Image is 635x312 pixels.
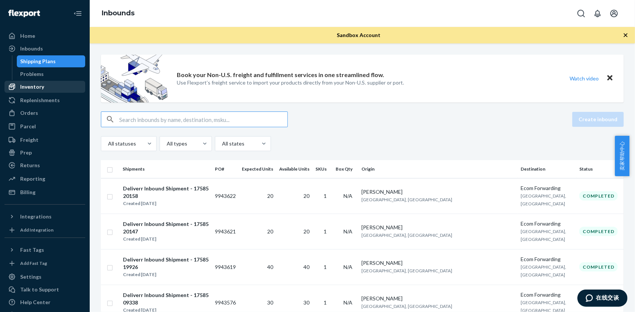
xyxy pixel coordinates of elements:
[20,32,35,40] div: Home
[212,178,239,214] td: 9943622
[20,83,44,91] div: Inventory
[20,286,59,293] div: Talk to Support
[579,191,618,201] div: Completed
[20,149,32,156] div: Prep
[324,228,327,235] span: 1
[119,112,287,127] input: Search inbounds by name, destination, msku...
[576,160,624,178] th: Status
[574,6,589,21] button: Open Search Box
[303,299,309,306] span: 30
[8,10,40,17] img: Flexport logo
[607,6,622,21] button: Open account menu
[361,224,515,231] div: [PERSON_NAME]
[102,9,135,17] a: Inbounds
[123,220,209,235] div: Deliverr Inbound Shipment - 1758520147
[20,213,52,220] div: Integrations
[361,197,452,202] span: [GEOGRAPHIC_DATA], [GEOGRAPHIC_DATA]
[221,140,222,147] input: All states
[4,186,85,198] a: Billing
[4,120,85,132] a: Parcel
[521,184,573,192] div: Ecom Forwarding
[565,73,604,84] button: Watch video
[17,68,86,80] a: Problems
[267,264,273,270] span: 40
[358,160,518,178] th: Origin
[20,246,44,254] div: Fast Tags
[4,43,85,55] a: Inbounds
[590,6,605,21] button: Open notifications
[521,256,573,263] div: Ecom Forwarding
[521,220,573,227] div: Ecom Forwarding
[123,271,209,278] div: Created [DATE]
[577,290,628,308] iframe: 打开一个小组件，您可以在其中与我们的一个专员进行在线交谈
[20,273,41,281] div: Settings
[605,73,615,84] button: Close
[4,94,85,106] a: Replenishments
[20,162,40,169] div: Returns
[20,175,45,183] div: Reporting
[303,193,309,199] span: 20
[361,303,452,309] span: [GEOGRAPHIC_DATA], [GEOGRAPHIC_DATA]
[20,189,36,196] div: Billing
[96,3,141,24] ol: breadcrumbs
[212,160,239,178] th: PO#
[267,193,273,199] span: 20
[521,291,573,299] div: Ecom Forwarding
[343,264,352,270] span: N/A
[343,299,352,306] span: N/A
[4,107,85,119] a: Orders
[20,299,50,306] div: Help Center
[20,97,60,104] div: Replenishments
[107,140,108,147] input: All statuses
[4,134,85,146] a: Freight
[312,160,333,178] th: SKUs
[361,188,515,196] div: [PERSON_NAME]
[333,160,358,178] th: Box Qty
[521,193,566,207] span: [GEOGRAPHIC_DATA], [GEOGRAPHIC_DATA]
[123,256,209,271] div: Deliverr Inbound Shipment - 1758519926
[120,160,212,178] th: Shipments
[4,271,85,283] a: Settings
[361,259,515,267] div: [PERSON_NAME]
[579,227,618,236] div: Completed
[324,299,327,306] span: 1
[267,228,273,235] span: 20
[361,268,452,273] span: [GEOGRAPHIC_DATA], [GEOGRAPHIC_DATA]
[324,193,327,199] span: 1
[70,6,85,21] button: Close Navigation
[4,226,85,235] a: Add Integration
[4,147,85,159] a: Prep
[518,160,576,178] th: Destination
[177,71,385,79] p: Book your Non-U.S. freight and fulfillment services in one streamlined flow.
[4,159,85,171] a: Returns
[324,264,327,270] span: 1
[361,295,515,302] div: [PERSON_NAME]
[20,45,43,52] div: Inbounds
[4,30,85,42] a: Home
[123,185,209,200] div: Deliverr Inbound Shipment - 1758520158
[20,136,38,144] div: Freight
[615,136,629,176] button: 卖家帮助中心
[521,264,566,278] span: [GEOGRAPHIC_DATA], [GEOGRAPHIC_DATA]
[123,291,209,306] div: Deliverr Inbound Shipment - 1758509338
[212,249,239,285] td: 9943619
[17,55,86,67] a: Shipping Plans
[4,244,85,256] button: Fast Tags
[123,200,209,207] div: Created [DATE]
[4,173,85,185] a: Reporting
[20,109,38,117] div: Orders
[572,112,624,127] button: Create inbound
[303,264,309,270] span: 40
[123,235,209,243] div: Created [DATE]
[343,193,352,199] span: N/A
[267,299,273,306] span: 30
[337,32,380,38] span: Sandbox Account
[343,228,352,235] span: N/A
[4,284,85,296] button: Talk to Support
[303,228,309,235] span: 20
[579,262,618,272] div: Completed
[276,160,312,178] th: Available Units
[21,58,56,65] div: Shipping Plans
[361,232,452,238] span: [GEOGRAPHIC_DATA], [GEOGRAPHIC_DATA]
